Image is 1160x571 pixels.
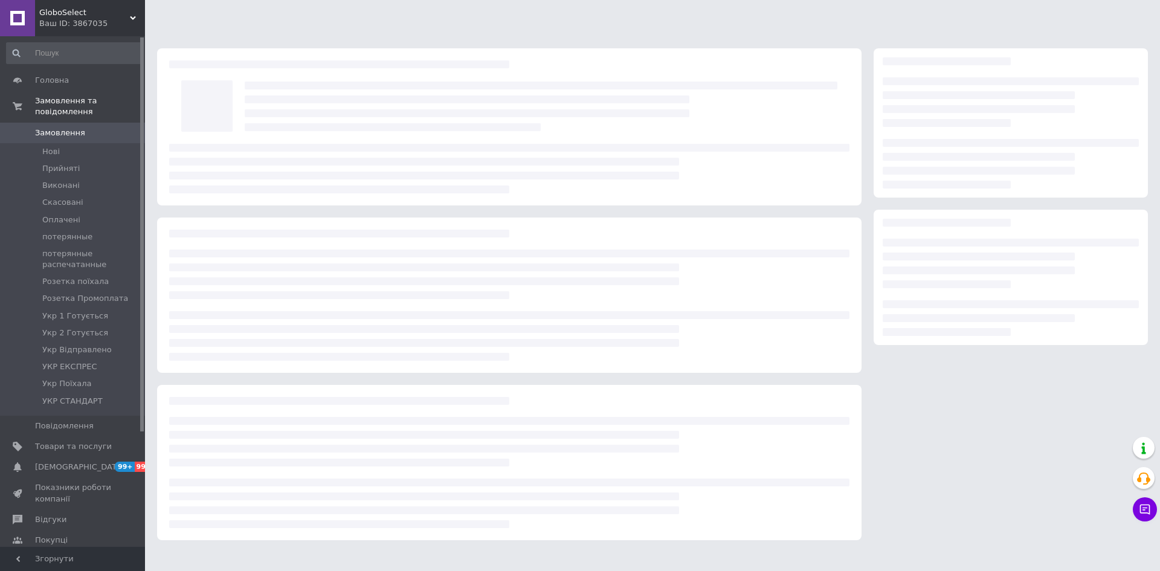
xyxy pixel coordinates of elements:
[42,231,92,242] span: потерянные
[42,248,141,270] span: потерянные распечатанные
[42,163,80,174] span: Прийняті
[42,378,91,389] span: Укр Поїхала
[42,276,109,287] span: Розетка поїхала
[35,421,94,431] span: Повідомлення
[35,75,69,86] span: Головна
[42,180,80,191] span: Виконані
[35,127,85,138] span: Замовлення
[42,215,80,225] span: Оплачені
[39,18,145,29] div: Ваш ID: 3867035
[42,327,108,338] span: Укр 2 Готується
[42,344,112,355] span: Укр Відправлено
[42,197,83,208] span: Скасовані
[42,293,128,304] span: Розетка Промоплата
[1133,497,1157,521] button: Чат з покупцем
[35,441,112,452] span: Товари та послуги
[42,396,103,407] span: УКР СТАНДАРТ
[35,535,68,546] span: Покупці
[6,42,143,64] input: Пошук
[115,462,135,472] span: 99+
[42,361,97,372] span: УКР ЕКСПРЕС
[35,514,66,525] span: Відгуки
[135,462,155,472] span: 99+
[42,311,108,321] span: Укр 1 Готується
[42,146,60,157] span: Нові
[35,95,145,117] span: Замовлення та повідомлення
[39,7,130,18] span: GloboSelect
[35,462,124,473] span: [DEMOGRAPHIC_DATA]
[35,482,112,504] span: Показники роботи компанії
